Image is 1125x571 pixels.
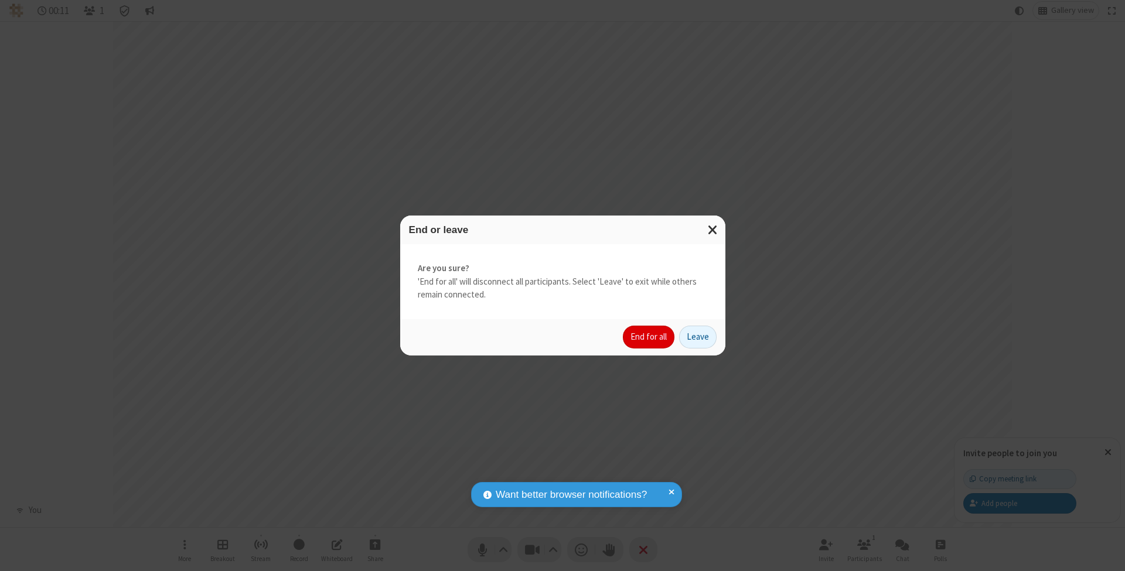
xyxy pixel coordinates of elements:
button: Leave [679,326,717,349]
button: End for all [623,326,674,349]
div: 'End for all' will disconnect all participants. Select 'Leave' to exit while others remain connec... [400,244,725,319]
button: Close modal [701,216,725,244]
h3: End or leave [409,224,717,235]
span: Want better browser notifications? [496,487,647,502]
strong: Are you sure? [418,262,708,275]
